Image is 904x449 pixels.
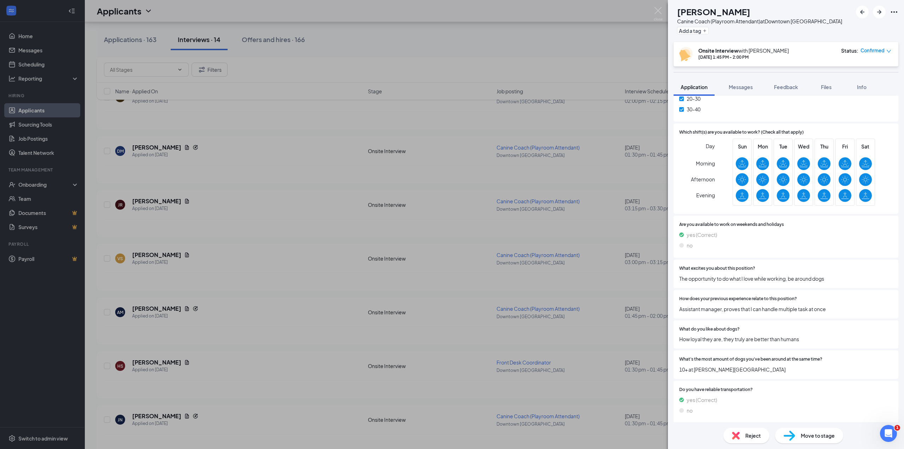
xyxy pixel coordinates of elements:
span: How does your previous experience relate to this position? [679,296,797,302]
span: no [687,407,693,414]
span: Afternoon [691,173,715,186]
span: yes (Correct) [687,396,717,404]
div: Canine Coach (Playroom Attendant) at Downtown [GEOGRAPHIC_DATA] [677,18,842,25]
button: ArrowRight [873,6,886,18]
h1: [PERSON_NAME] [677,6,750,18]
span: Application [681,84,708,90]
span: Feedback [774,84,798,90]
span: Assistant manager, proves that I can handle multiple task at once [679,305,893,313]
svg: ArrowRight [875,8,884,16]
span: Wed [797,142,810,150]
span: 20-30 [687,95,700,103]
span: How loyal they are, they truly are better than humans [679,335,893,343]
span: Move to stage [801,432,835,439]
span: Reject [745,432,761,439]
span: Messages [729,84,753,90]
span: Are you available to work on weekends and holidays [679,221,784,228]
iframe: Intercom live chat [880,425,897,442]
span: Tue [777,142,789,150]
button: PlusAdd a tag [677,27,709,34]
span: down [886,49,891,54]
span: The opportunity to do what I love while working, be around dogs [679,275,893,282]
div: [DATE] 1:45 PM - 2:00 PM [698,54,789,60]
span: Fri [839,142,851,150]
span: Morning [696,157,715,170]
button: ArrowLeftNew [856,6,869,18]
span: no [687,241,693,249]
span: yes (Correct) [687,231,717,239]
div: with [PERSON_NAME] [698,47,789,54]
span: 30-40 [687,105,700,113]
span: Do you have reliable transportation? [679,386,753,393]
span: Info [857,84,867,90]
span: Sat [859,142,872,150]
span: Files [821,84,832,90]
span: Mon [756,142,769,150]
span: 10+ at [PERSON_NAME][GEOGRAPHIC_DATA] [679,366,893,373]
span: 1 [894,425,900,431]
span: What excites you about this position? [679,265,755,272]
span: Confirmed [861,47,885,54]
div: Status : [841,47,858,54]
span: Evening [696,189,715,202]
span: Thu [818,142,830,150]
span: Day [706,142,715,150]
span: Which shift(s) are you available to work? (Check all that apply) [679,129,804,136]
span: What's the most amount of dogs you've been around at the same time? [679,356,822,363]
b: Onsite Interview [698,47,738,54]
svg: ArrowLeftNew [858,8,867,16]
svg: Ellipses [890,8,898,16]
span: What do you like about dogs? [679,326,740,333]
span: Sun [736,142,749,150]
svg: Plus [703,29,707,33]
